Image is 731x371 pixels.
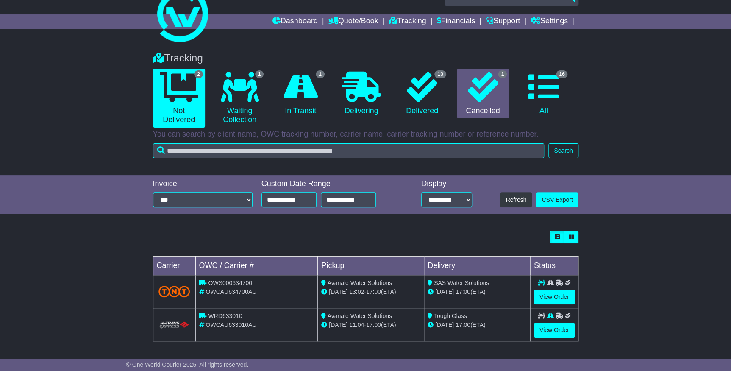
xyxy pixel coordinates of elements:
[434,279,489,286] span: SAS Water Solutions
[153,257,195,275] td: Carrier
[486,14,520,29] a: Support
[389,14,426,29] a: Tracking
[434,312,467,319] span: Tough Glass
[206,321,256,328] span: OWCAU633010AU
[534,323,575,338] a: View Order
[548,143,578,158] button: Search
[327,312,392,319] span: Avanale Water Solutions
[272,14,318,29] a: Dashboard
[153,130,578,139] p: You can search by client name, OWC tracking number, carrier name, carrier tracking number or refe...
[208,279,252,286] span: OWS000634700
[274,69,326,119] a: 1 In Transit
[498,70,507,78] span: 1
[424,257,530,275] td: Delivery
[434,70,446,78] span: 13
[206,288,256,295] span: OWCAU634700AU
[435,288,454,295] span: [DATE]
[195,257,318,275] td: OWC / Carrier #
[349,288,364,295] span: 13:02
[214,69,266,128] a: 1 Waiting Collection
[158,321,190,329] img: HiTrans.png
[396,69,448,119] a: 13 Delivered
[366,321,381,328] span: 17:00
[428,321,527,329] div: (ETA)
[428,287,527,296] div: (ETA)
[316,70,325,78] span: 1
[349,321,364,328] span: 11:04
[531,14,568,29] a: Settings
[421,179,472,189] div: Display
[329,288,347,295] span: [DATE]
[517,69,570,119] a: 16 All
[153,179,253,189] div: Invoice
[556,70,567,78] span: 16
[126,361,249,368] span: © One World Courier 2025. All rights reserved.
[328,14,378,29] a: Quote/Book
[255,70,264,78] span: 1
[329,321,347,328] span: [DATE]
[321,321,420,329] div: - (ETA)
[149,52,583,64] div: Tracking
[534,290,575,304] a: View Order
[318,257,424,275] td: Pickup
[335,69,387,119] a: Delivering
[456,321,470,328] span: 17:00
[327,279,392,286] span: Avanale Water Solutions
[194,70,203,78] span: 2
[435,321,454,328] span: [DATE]
[153,69,205,128] a: 2 Not Delivered
[500,192,532,207] button: Refresh
[208,312,242,319] span: WRD633010
[530,257,578,275] td: Status
[536,192,578,207] a: CSV Export
[261,179,397,189] div: Custom Date Range
[158,286,190,297] img: TNT_Domestic.png
[366,288,381,295] span: 17:00
[457,69,509,119] a: 1 Cancelled
[321,287,420,296] div: - (ETA)
[436,14,475,29] a: Financials
[456,288,470,295] span: 17:00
